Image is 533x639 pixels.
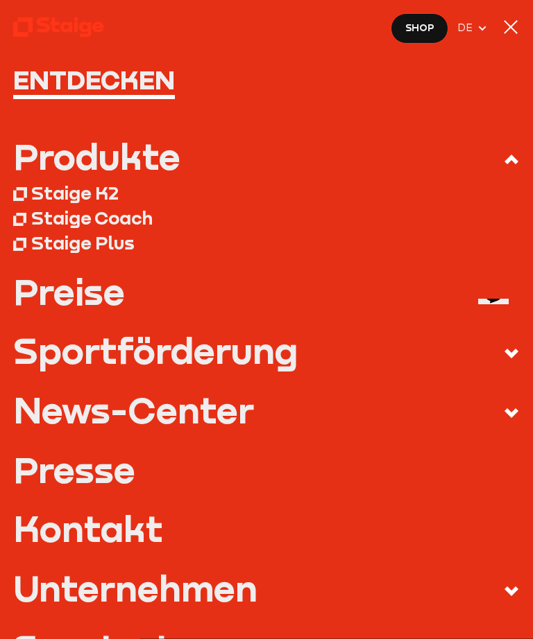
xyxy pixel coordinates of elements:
a: Presse [13,452,519,488]
div: Unternehmen [13,570,257,606]
div: Produkte [13,139,180,175]
div: News-Center [13,392,254,428]
div: Staige Plus [31,231,135,254]
iframe: chat widget [473,299,519,343]
span: DE [457,20,477,36]
a: Preise [13,274,519,310]
a: Staige Plus [13,230,519,255]
a: Shop [391,13,448,44]
div: Staige Coach [31,207,153,229]
a: Kontakt [13,511,519,547]
div: Sportförderung [13,333,298,369]
span: Shop [405,20,434,36]
div: Staige K2 [31,182,119,204]
a: Staige Coach [13,205,519,230]
a: Staige K2 [13,180,519,205]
